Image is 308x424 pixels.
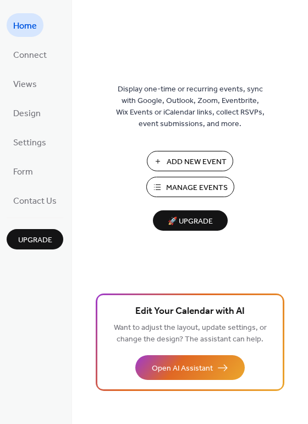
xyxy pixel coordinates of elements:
[7,188,63,212] a: Contact Us
[7,101,47,124] a: Design
[135,355,245,380] button: Open AI Assistant
[147,151,233,171] button: Add New Event
[167,156,227,168] span: Add New Event
[13,193,57,210] span: Contact Us
[7,42,53,66] a: Connect
[7,72,43,95] a: Views
[166,182,228,194] span: Manage Events
[13,76,37,93] span: Views
[152,363,213,374] span: Open AI Assistant
[116,84,265,130] span: Display one-time or recurring events, sync with Google, Outlook, Zoom, Eventbrite, Wix Events or ...
[114,320,267,347] span: Want to adjust the layout, update settings, or change the design? The assistant can help.
[18,235,52,246] span: Upgrade
[135,304,245,319] span: Edit Your Calendar with AI
[159,214,221,229] span: 🚀 Upgrade
[146,177,234,197] button: Manage Events
[13,105,41,122] span: Design
[7,159,40,183] a: Form
[153,210,228,231] button: 🚀 Upgrade
[7,13,43,37] a: Home
[13,18,37,35] span: Home
[13,134,46,151] span: Settings
[13,164,33,181] span: Form
[7,229,63,249] button: Upgrade
[13,47,47,64] span: Connect
[7,130,53,154] a: Settings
